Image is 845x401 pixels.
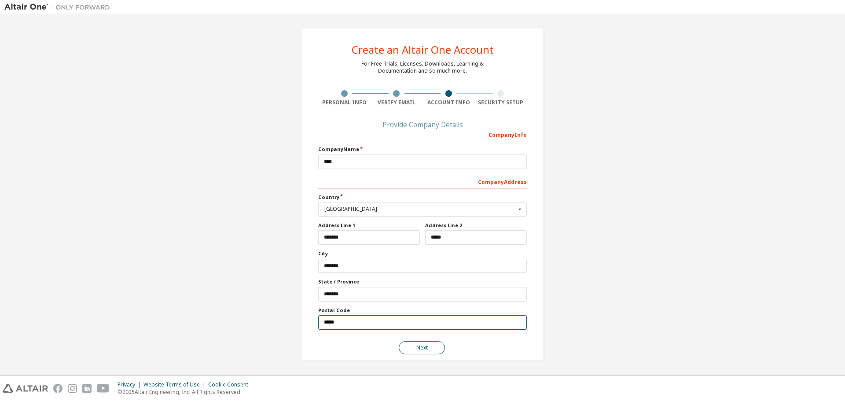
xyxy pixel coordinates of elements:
label: Postal Code [318,307,527,314]
div: Create an Altair One Account [352,44,494,55]
label: Company Name [318,146,527,153]
img: youtube.svg [97,384,110,393]
p: © 2025 Altair Engineering, Inc. All Rights Reserved. [118,388,253,396]
div: Security Setup [475,99,527,106]
label: Country [318,194,527,201]
div: Verify Email [371,99,423,106]
div: Provide Company Details [318,122,527,127]
img: linkedin.svg [82,384,92,393]
div: Website Terms of Use [143,381,208,388]
div: Cookie Consent [208,381,253,388]
img: altair_logo.svg [3,384,48,393]
label: Address Line 1 [318,222,420,229]
div: Company Info [318,127,527,141]
img: facebook.svg [53,384,62,393]
button: Next [399,341,445,354]
label: State / Province [318,278,527,285]
img: instagram.svg [68,384,77,393]
div: [GEOGRAPHIC_DATA] [324,206,516,212]
label: Address Line 2 [425,222,527,229]
div: For Free Trials, Licenses, Downloads, Learning & Documentation and so much more. [361,60,484,74]
div: Company Address [318,174,527,188]
div: Privacy [118,381,143,388]
label: City [318,250,527,257]
img: Altair One [4,3,114,11]
div: Personal Info [318,99,371,106]
div: Account Info [422,99,475,106]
